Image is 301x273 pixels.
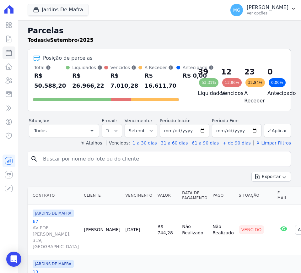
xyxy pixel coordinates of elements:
[72,64,104,71] div: Liquidados
[251,172,291,182] button: Exportar
[275,187,293,205] th: E-mail
[33,225,79,250] span: AV PDE [PERSON_NAME], 319, [GEOGRAPHIC_DATA]
[145,64,176,71] div: A Receber
[183,71,214,81] div: R$ 0,00
[183,64,214,71] div: Antecipado
[39,153,288,165] input: Buscar por nome do lote ou do cliente
[155,187,180,205] th: Valor
[33,218,79,250] a: 67AV PDE [PERSON_NAME], 319, [GEOGRAPHIC_DATA]
[180,187,210,205] th: Data de Pagamento
[50,37,94,43] strong: Setembro/2025
[28,187,81,205] th: Contrato
[253,140,291,145] a: ✗ Limpar Filtros
[81,140,102,145] label: ↯ Atalhos
[221,67,234,77] div: 12
[6,252,21,267] div: Open Intercom Messenger
[28,4,89,16] button: Jardins De Mafra
[133,140,157,145] a: 1 a 30 dias
[110,64,138,71] div: Vencidos
[267,67,281,77] div: 0
[160,118,191,123] label: Período Inicío:
[43,54,93,62] div: Posição de parcelas
[245,78,265,87] div: 32,84%
[34,64,66,71] div: Total
[125,227,140,232] a: [DATE]
[110,71,138,91] div: R$ 7.010,28
[28,36,94,44] p: de
[225,1,301,19] button: MG [PERSON_NAME] Ver opções
[81,187,123,205] th: Cliente
[29,124,99,137] button: Todos
[81,205,123,255] td: [PERSON_NAME]
[28,37,44,43] strong: Todas
[30,155,38,163] i: search
[28,25,291,36] h2: Parcelas
[34,127,46,134] span: Todos
[221,90,234,97] h4: Vencidos
[239,225,264,234] div: Vencido
[212,117,261,124] label: Período Fim:
[244,90,257,105] h4: A Receber
[180,205,210,255] td: Não Realizado
[125,118,152,123] label: Vencimento:
[222,78,242,87] div: 13,86%
[33,260,74,268] span: JARDINS DE MAFRA
[155,205,180,255] td: R$ 744,28
[247,4,288,11] p: [PERSON_NAME]
[145,71,176,91] div: R$ 16.611,70
[223,140,251,145] a: + de 90 dias
[199,78,218,87] div: 53,31%
[161,140,188,145] a: 31 a 60 dias
[106,140,130,145] label: Vencidos:
[34,71,66,91] div: R$ 50.588,20
[192,140,219,145] a: 61 a 90 dias
[210,187,236,205] th: Pago
[33,210,74,217] span: JARDINS DE MAFRA
[267,90,281,97] h4: Antecipado
[198,90,211,97] h4: Liquidados
[123,187,155,205] th: Vencimento
[233,8,240,12] span: MG
[236,187,275,205] th: Situação
[247,11,288,16] p: Ver opções
[264,124,291,137] button: Aplicar
[198,67,211,77] div: 39
[72,71,104,91] div: R$ 26.966,22
[210,205,236,255] td: Não Realizado
[269,78,286,87] div: 0,00%
[244,67,257,77] div: 23
[29,118,49,123] label: Situação:
[102,118,117,123] label: E-mail:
